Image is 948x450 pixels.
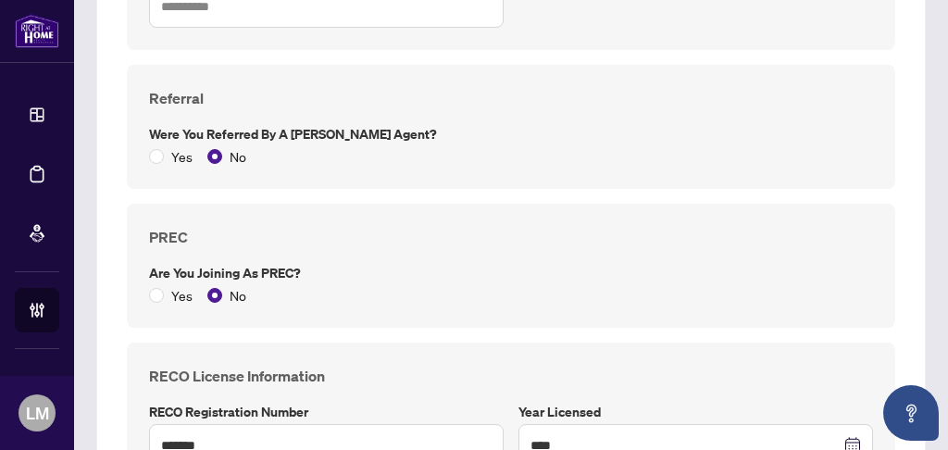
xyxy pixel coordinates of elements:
span: No [222,285,254,306]
img: logo [15,14,59,48]
h4: PREC [149,226,873,248]
h4: Referral [149,87,873,109]
button: Open asap [883,385,939,441]
label: RECO Registration Number [149,402,504,422]
label: Year Licensed [518,402,873,422]
span: Yes [164,146,200,167]
label: Are you joining as PREC? [149,263,873,283]
span: No [222,146,254,167]
h4: RECO License Information [149,365,873,387]
span: Yes [164,285,200,306]
span: LM [26,400,49,426]
label: Were you referred by a [PERSON_NAME] Agent? [149,124,873,144]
